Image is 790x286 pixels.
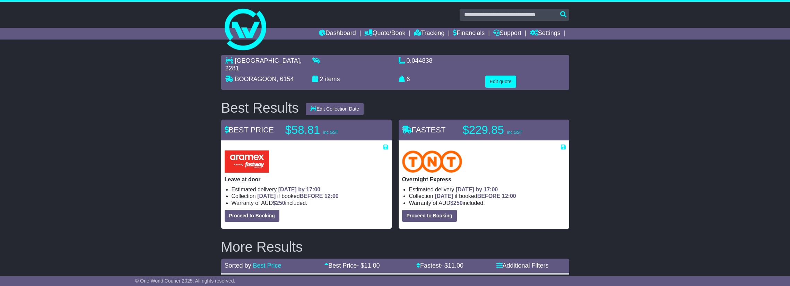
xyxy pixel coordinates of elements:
li: Collection [409,193,566,199]
button: Edit quote [485,76,516,88]
button: Proceed to Booking [225,210,279,222]
span: [GEOGRAPHIC_DATA] [235,57,300,64]
li: Collection [232,193,388,199]
a: Best Price- $11.00 [324,262,380,269]
button: Proceed to Booking [402,210,457,222]
h2: More Results [221,239,569,254]
span: if booked [435,193,516,199]
button: Edit Collection Date [306,103,364,115]
img: TNT Domestic: Overnight Express [402,150,462,173]
span: 250 [453,200,463,206]
span: BEST PRICE [225,125,274,134]
span: 12:00 [502,193,516,199]
span: - $ [441,262,463,269]
a: Settings [530,28,561,40]
span: 6 [407,76,410,83]
p: $229.85 [463,123,549,137]
span: [DATE] by 17:00 [456,187,498,192]
li: Estimated delivery [409,186,566,193]
a: Financials [453,28,485,40]
span: Sorted by [225,262,251,269]
span: inc GST [323,130,338,135]
span: $ [450,200,463,206]
span: BOORAGOON [235,76,277,83]
span: $ [273,200,285,206]
span: inc GST [507,130,522,135]
span: , 2281 [225,57,302,72]
span: 2 [320,76,323,83]
li: Warranty of AUD included. [409,200,566,206]
span: 0.044838 [407,57,433,64]
a: Dashboard [319,28,356,40]
span: items [325,76,340,83]
span: 250 [276,200,285,206]
span: [DATE] [435,193,453,199]
a: Fastest- $11.00 [416,262,463,269]
span: if booked [257,193,338,199]
a: Tracking [414,28,444,40]
span: FASTEST [402,125,446,134]
p: Leave at door [225,176,388,183]
span: © One World Courier 2025. All rights reserved. [135,278,235,284]
a: Support [493,28,521,40]
span: 11.00 [364,262,380,269]
a: Best Price [253,262,281,269]
span: BEFORE [477,193,501,199]
span: [DATE] by 17:00 [278,187,321,192]
span: - $ [357,262,380,269]
span: , 6154 [277,76,294,83]
a: Quote/Book [364,28,405,40]
span: 12:00 [324,193,339,199]
img: Aramex: Leave at door [225,150,269,173]
p: $58.81 [285,123,372,137]
p: Overnight Express [402,176,566,183]
span: BEFORE [300,193,323,199]
span: 11.00 [448,262,463,269]
span: [DATE] [257,193,276,199]
li: Warranty of AUD included. [232,200,388,206]
li: Estimated delivery [232,186,388,193]
a: Additional Filters [496,262,549,269]
div: Best Results [218,100,303,115]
